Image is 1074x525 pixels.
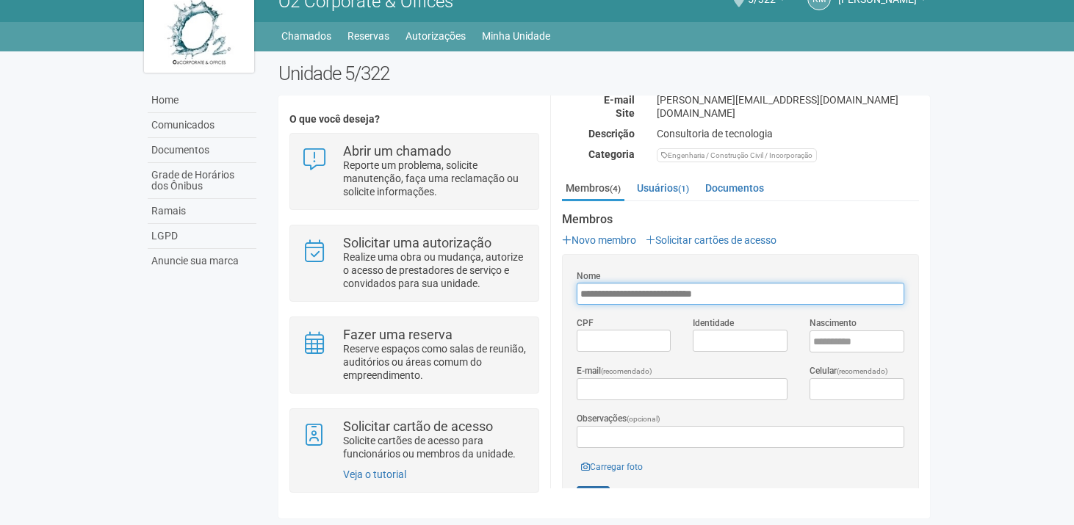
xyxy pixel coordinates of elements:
a: Fazer uma reserva Reserve espaços como salas de reunião, auditórios ou áreas comum do empreendime... [301,328,527,382]
h4: O que você deseja? [289,114,538,125]
a: Autorizações [406,26,466,46]
label: Nome [577,269,600,283]
label: Nascimento [810,316,857,330]
strong: Solicitar uma autorização [343,235,491,250]
strong: Membros [562,213,919,226]
a: Grade de Horários dos Ônibus [148,163,256,199]
p: Reporte um problema, solicite manutenção, faça uma reclamação ou solicite informações. [343,159,527,198]
div: [DOMAIN_NAME] [646,106,930,120]
a: Home [148,88,256,113]
p: Reserve espaços como salas de reunião, auditórios ou áreas comum do empreendimento. [343,342,527,382]
a: Documentos [148,138,256,163]
strong: Solicitar cartão de acesso [343,419,493,434]
small: (4) [610,184,621,194]
div: [PERSON_NAME][EMAIL_ADDRESS][DOMAIN_NAME] [646,93,930,106]
small: (1) [678,184,689,194]
strong: Site [616,107,635,119]
strong: Fazer uma reserva [343,327,453,342]
strong: Abrir um chamado [343,143,451,159]
label: E-mail [577,364,652,378]
a: Solicitar cartões de acesso [646,234,776,246]
strong: E-mail [604,94,635,106]
label: Identidade [693,316,734,330]
a: Comunicados [148,113,256,138]
a: Anuncie sua marca [148,249,256,273]
strong: Categoria [588,148,635,160]
a: Abrir um chamado Reporte um problema, solicite manutenção, faça uma reclamação ou solicite inform... [301,145,527,198]
p: Solicite cartões de acesso para funcionários ou membros da unidade. [343,434,527,460]
strong: Descrição [588,128,635,140]
a: Documentos [702,177,768,199]
span: (recomendado) [837,367,888,375]
h2: Unidade 5/322 [278,62,930,84]
span: (opcional) [627,415,660,423]
label: CPF [577,316,594,330]
a: Chamados [281,26,331,46]
a: Solicitar uma autorização Realize uma obra ou mudança, autorize o acesso de prestadores de serviç... [301,236,527,290]
a: Minha Unidade [482,26,550,46]
a: Reservas [347,26,389,46]
a: Solicitar cartão de acesso Solicite cartões de acesso para funcionários ou membros da unidade. [301,420,527,460]
a: Membros(4) [562,177,624,201]
div: Consultoria de tecnologia [646,127,930,140]
a: Carregar foto [577,459,647,475]
a: Usuários(1) [633,177,693,199]
a: Novo membro [562,234,636,246]
a: Ramais [148,199,256,224]
a: LGPD [148,224,256,249]
a: Veja o tutorial [343,468,406,480]
label: Celular [810,364,888,378]
p: Realize uma obra ou mudança, autorize o acesso de prestadores de serviço e convidados para sua un... [343,250,527,290]
span: (recomendado) [601,367,652,375]
a: Cancelar [612,486,663,508]
div: Engenharia / Construção Civil / Incorporação [657,148,817,162]
label: Observações [577,412,660,426]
